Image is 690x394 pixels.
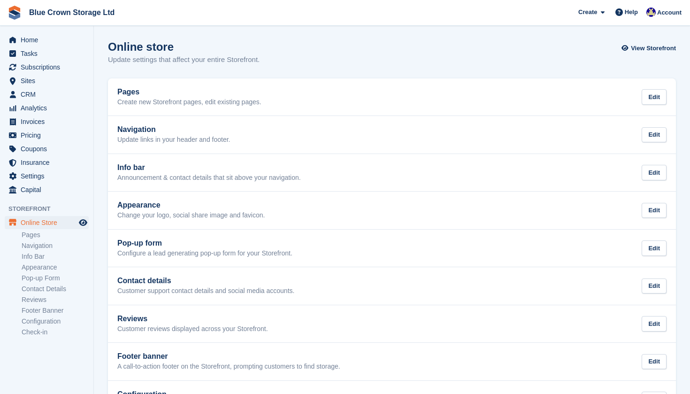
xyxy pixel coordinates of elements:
span: Settings [21,170,77,183]
a: Pages [22,231,89,239]
h2: Contact details [117,277,294,285]
a: Contact Details [22,285,89,294]
div: Edit [642,165,667,180]
img: stora-icon-8386f47178a22dfd0bd8f6a31ec36ba5ce8667c1dd55bd0f319d3a0aa187defe.svg [8,6,22,20]
span: Insurance [21,156,77,169]
span: Coupons [21,142,77,155]
a: Preview store [77,217,89,228]
p: Create new Storefront pages, edit existing pages. [117,98,261,107]
a: menu [5,88,89,101]
p: A call-to-action footer on the Storefront, prompting customers to find storage. [117,363,340,371]
span: Create [578,8,597,17]
span: Capital [21,183,77,196]
a: Info bar Announcement & contact details that sit above your navigation. Edit [108,154,676,192]
span: Home [21,33,77,46]
a: Check-in [22,328,89,337]
a: Appearance Change your logo, social share image and favicon. Edit [108,192,676,229]
span: View Storefront [631,44,676,53]
div: Edit [642,316,667,332]
a: Pages Create new Storefront pages, edit existing pages. Edit [108,78,676,116]
span: Invoices [21,115,77,128]
img: Isabella Haste [646,8,656,17]
a: Pop-up form Configure a lead generating pop-up form for your Storefront. Edit [108,230,676,267]
a: menu [5,61,89,74]
a: menu [5,216,89,229]
span: CRM [21,88,77,101]
a: menu [5,183,89,196]
a: Appearance [22,263,89,272]
h1: Online store [108,40,260,53]
a: Blue Crown Storage Ltd [25,5,118,20]
div: Edit [642,127,667,143]
a: Contact details Customer support contact details and social media accounts. Edit [108,267,676,305]
span: Storefront [8,204,93,214]
a: menu [5,47,89,60]
p: Configure a lead generating pop-up form for your Storefront. [117,249,292,258]
span: Subscriptions [21,61,77,74]
a: menu [5,101,89,115]
div: Edit [642,89,667,105]
div: Edit [642,278,667,294]
span: Online Store [21,216,77,229]
h2: Reviews [117,315,268,323]
a: menu [5,115,89,128]
a: Info Bar [22,252,89,261]
a: Footer banner A call-to-action footer on the Storefront, prompting customers to find storage. Edit [108,343,676,380]
a: menu [5,74,89,87]
span: Pricing [21,129,77,142]
p: Customer support contact details and social media accounts. [117,287,294,295]
a: menu [5,33,89,46]
div: Edit [642,354,667,370]
span: Sites [21,74,77,87]
p: Change your logo, social share image and favicon. [117,211,265,220]
p: Update links in your header and footer. [117,136,230,144]
span: Tasks [21,47,77,60]
a: Footer Banner [22,306,89,315]
a: Reviews [22,295,89,304]
p: Update settings that affect your entire Storefront. [108,54,260,65]
h2: Footer banner [117,352,340,361]
p: Customer reviews displayed across your Storefront. [117,325,268,333]
span: Help [625,8,638,17]
h2: Navigation [117,125,230,134]
a: menu [5,129,89,142]
h2: Info bar [117,163,301,172]
a: menu [5,156,89,169]
h2: Pop-up form [117,239,292,247]
a: Navigation Update links in your header and footer. Edit [108,116,676,154]
div: Edit [642,240,667,256]
p: Announcement & contact details that sit above your navigation. [117,174,301,182]
span: Account [657,8,682,17]
div: Edit [642,203,667,218]
a: menu [5,142,89,155]
h2: Appearance [117,201,265,209]
a: Reviews Customer reviews displayed across your Storefront. Edit [108,305,676,343]
a: View Storefront [624,40,676,56]
a: Pop-up Form [22,274,89,283]
a: Navigation [22,241,89,250]
span: Analytics [21,101,77,115]
a: Configuration [22,317,89,326]
h2: Pages [117,88,261,96]
a: menu [5,170,89,183]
